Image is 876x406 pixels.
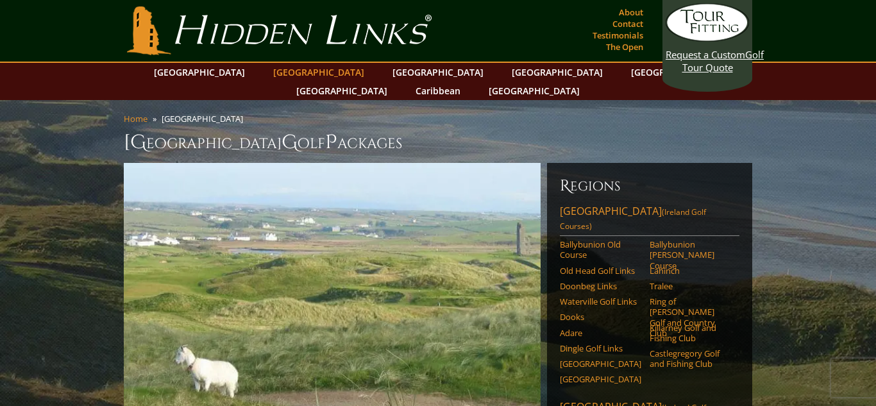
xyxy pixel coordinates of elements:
[650,296,731,338] a: Ring of [PERSON_NAME] Golf and Country Club
[325,130,337,155] span: P
[650,239,731,271] a: Ballybunion [PERSON_NAME] Course
[609,15,646,33] a: Contact
[409,81,467,100] a: Caribbean
[282,130,298,155] span: G
[560,296,641,307] a: Waterville Golf Links
[162,113,248,124] li: [GEOGRAPHIC_DATA]
[560,266,641,276] a: Old Head Golf Links
[267,63,371,81] a: [GEOGRAPHIC_DATA]
[505,63,609,81] a: [GEOGRAPHIC_DATA]
[147,63,251,81] a: [GEOGRAPHIC_DATA]
[124,130,752,155] h1: [GEOGRAPHIC_DATA] olf ackages
[650,281,731,291] a: Tralee
[386,63,490,81] a: [GEOGRAPHIC_DATA]
[560,343,641,353] a: Dingle Golf Links
[560,359,641,369] a: [GEOGRAPHIC_DATA]
[650,323,731,344] a: Killarney Golf and Fishing Club
[666,3,749,74] a: Request a CustomGolf Tour Quote
[560,312,641,322] a: Dooks
[666,48,745,61] span: Request a Custom
[650,348,731,369] a: Castlegregory Golf and Fishing Club
[589,26,646,44] a: Testimonials
[482,81,586,100] a: [GEOGRAPHIC_DATA]
[616,3,646,21] a: About
[560,281,641,291] a: Doonbeg Links
[560,328,641,338] a: Adare
[290,81,394,100] a: [GEOGRAPHIC_DATA]
[124,113,147,124] a: Home
[560,176,739,196] h6: Regions
[603,38,646,56] a: The Open
[560,239,641,260] a: Ballybunion Old Course
[560,374,641,384] a: [GEOGRAPHIC_DATA]
[650,266,731,276] a: Lahinch
[560,204,739,236] a: [GEOGRAPHIC_DATA](Ireland Golf Courses)
[625,63,729,81] a: [GEOGRAPHIC_DATA]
